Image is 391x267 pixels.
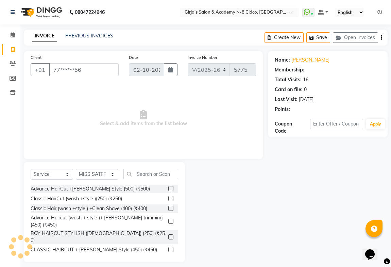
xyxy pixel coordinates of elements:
div: Points: [275,106,290,113]
button: Open Invoices [333,32,378,43]
a: INVOICE [32,30,57,42]
label: Client [31,54,41,61]
div: Classic HairCut (wash +style )(250) (₹250) [31,195,122,202]
a: PREVIOUS INVOICES [65,33,113,39]
input: Search by Name/Mobile/Email/Code [49,63,119,76]
button: Save [306,32,330,43]
div: Coupon Code [275,120,310,135]
div: CLASSIC HAIRCUT + [PERSON_NAME] Style (450) (₹450) [31,246,157,253]
label: Date [129,54,138,61]
div: Total Visits: [275,76,302,83]
div: Last Visit: [275,96,297,103]
button: Create New [265,32,304,43]
div: [DATE] [299,96,313,103]
input: Search or Scan [123,169,178,179]
label: Invoice Number [188,54,217,61]
iframe: chat widget [362,240,384,260]
div: Card on file: [275,86,303,93]
div: BOY HAIRCUT STYLISH ([DEMOGRAPHIC_DATA]) (250) (₹250) [31,230,166,244]
span: Select & add items from the list below [31,84,256,152]
div: Classic Hair (wash +style ) +Clean Shave (400) (₹400) [31,205,147,212]
div: Name: [275,56,290,64]
a: [PERSON_NAME] [291,56,329,64]
div: Membership: [275,66,304,73]
div: Advance Haircut (wash + style )+ [PERSON_NAME] trimming(450) (₹450) [31,214,166,229]
div: 0 [304,86,307,93]
input: Enter Offer / Coupon Code [310,119,363,129]
div: Advance HairCut +[PERSON_NAME] Style (500) (₹500) [31,185,150,193]
button: +91 [31,63,50,76]
button: Apply [366,119,385,129]
b: 08047224946 [75,3,105,22]
img: logo [17,3,64,22]
div: 16 [303,76,308,83]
